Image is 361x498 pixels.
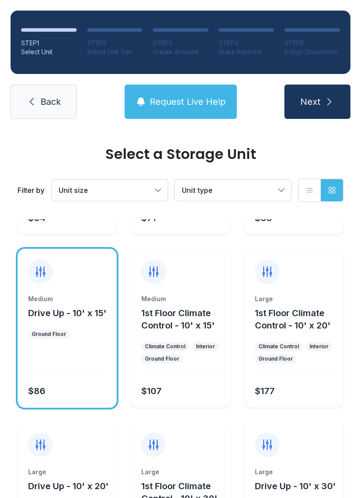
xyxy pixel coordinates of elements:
[284,48,340,56] div: E-Sign Documents
[18,185,44,196] div: Filter by
[141,468,219,476] div: Large
[28,481,109,491] span: Drive Up - 10' x 20'
[153,39,208,48] div: STEP 3
[21,39,77,48] div: STEP 1
[255,468,333,476] div: Large
[28,308,107,318] span: Drive Up - 10' x 15'
[32,331,66,338] div: Ground Floor
[255,307,340,332] button: 1st Floor Climate Control - 10' x 20'
[255,308,331,331] span: 1st Floor Climate Control - 10' x 20'
[18,147,343,161] div: Select a Storage Unit
[219,48,274,56] div: Make Payment
[255,295,333,303] div: Large
[87,48,143,56] div: Select Unit Tier
[28,295,106,303] div: Medium
[150,96,226,108] span: Request Live Help
[141,385,162,397] div: $107
[87,39,143,48] div: STEP 2
[182,186,213,195] span: Unit type
[300,96,320,108] span: Next
[219,39,274,48] div: STEP 4
[52,180,168,201] button: Unit size
[309,343,328,350] div: Interior
[255,385,275,397] div: $177
[255,481,336,491] span: Drive Up - 10' x 30'
[21,48,77,56] div: Select Unit
[145,355,179,362] div: Ground Floor
[175,180,291,201] button: Unit type
[141,307,226,332] button: 1st Floor Climate Control - 10' x 15'
[255,480,336,492] button: Drive Up - 10' x 30'
[141,308,215,331] span: 1st Floor Climate Control - 10' x 15'
[141,295,219,303] div: Medium
[28,480,109,492] button: Drive Up - 10' x 20'
[284,39,340,48] div: STEP 5
[41,96,61,108] span: Back
[28,385,45,397] div: $86
[59,186,88,195] span: Unit size
[153,48,208,56] div: Create Account
[28,307,107,319] button: Drive Up - 10' x 15'
[28,468,106,476] div: Large
[258,355,293,362] div: Ground Floor
[145,343,185,350] div: Climate Control
[258,343,299,350] div: Climate Control
[196,343,215,350] div: Interior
